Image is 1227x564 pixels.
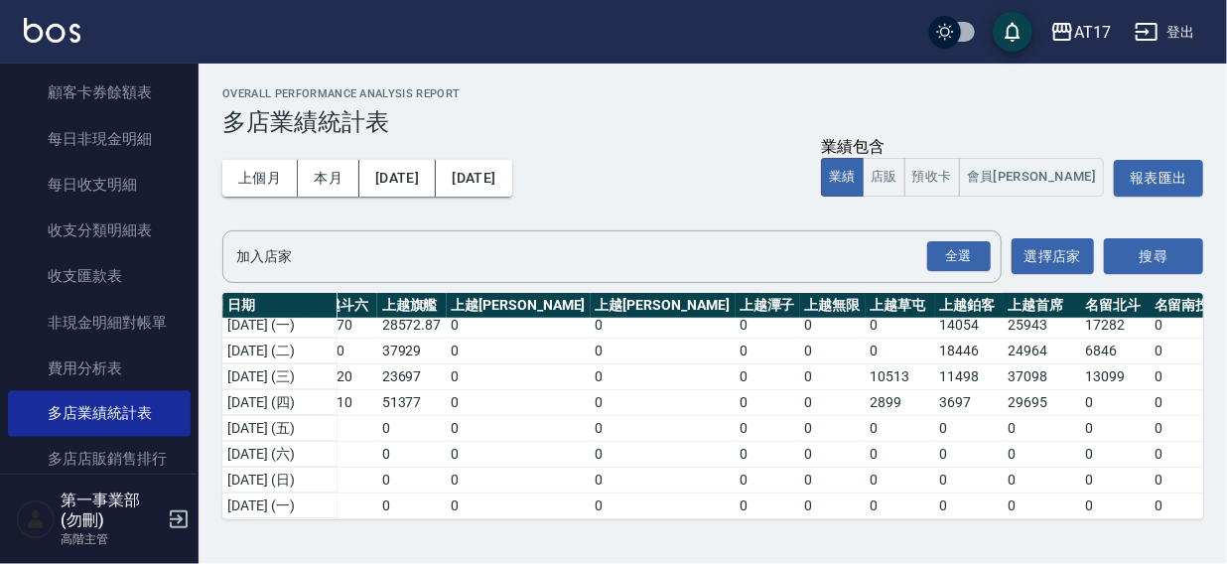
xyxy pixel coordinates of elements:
[959,158,1105,197] button: 會員[PERSON_NAME]
[799,338,865,363] td: 0
[222,518,337,544] td: [DATE] (二)
[308,363,377,389] td: 27720
[446,415,590,441] td: 0
[590,338,734,363] td: 0
[735,389,800,415] td: 0
[376,518,446,544] td: 0
[1003,415,1080,441] td: 0
[1150,415,1215,441] td: 0
[446,293,590,319] th: 上越[PERSON_NAME]
[359,160,436,197] button: [DATE]
[376,389,446,415] td: 51377
[799,415,865,441] td: 0
[1080,293,1150,319] th: 名留北斗
[446,389,590,415] td: 0
[222,441,337,467] td: [DATE] (六)
[8,70,191,115] a: 顧客卡券餘額表
[1150,363,1215,389] td: 0
[590,518,734,544] td: 0
[1150,293,1215,319] th: 名留南投
[735,312,800,338] td: 0
[821,137,1104,158] div: 業績包含
[376,467,446,493] td: 0
[222,108,1203,136] h3: 多店業績統計表
[934,312,1004,338] td: 14054
[308,312,377,338] td: 13870
[376,493,446,518] td: 0
[934,363,1004,389] td: 11498
[8,300,191,346] a: 非現金明細對帳單
[1012,238,1094,275] button: 選擇店家
[1003,293,1080,319] th: 上越首席
[865,518,934,544] td: 0
[222,160,298,197] button: 上個月
[927,241,991,272] div: 全選
[1003,389,1080,415] td: 29695
[8,346,191,391] a: 費用分析表
[904,158,960,197] button: 預收卡
[590,441,734,467] td: 0
[799,312,865,338] td: 0
[590,293,734,319] th: 上越[PERSON_NAME]
[1150,518,1215,544] td: 0
[222,415,337,441] td: [DATE] (五)
[8,162,191,208] a: 每日收支明細
[308,293,377,319] th: 上越斗六
[1003,493,1080,518] td: 0
[865,338,934,363] td: 0
[1080,467,1150,493] td: 0
[799,293,865,319] th: 上越無限
[436,160,511,197] button: [DATE]
[376,312,446,338] td: 28572.87
[1150,493,1215,518] td: 0
[865,389,934,415] td: 2899
[446,493,590,518] td: 0
[923,237,995,276] button: Open
[222,312,337,338] td: [DATE] (一)
[1127,14,1203,51] button: 登出
[1150,338,1215,363] td: 0
[863,158,905,197] button: 店販
[376,293,446,319] th: 上越旗艦
[222,389,337,415] td: [DATE] (四)
[821,158,864,197] button: 業績
[590,467,734,493] td: 0
[446,518,590,544] td: 0
[934,293,1004,319] th: 上越鉑客
[799,518,865,544] td: 0
[222,467,337,493] td: [DATE] (日)
[8,391,191,437] a: 多店業績統計表
[590,389,734,415] td: 0
[799,441,865,467] td: 0
[934,467,1004,493] td: 0
[1003,338,1080,363] td: 24964
[1003,518,1080,544] td: 0
[735,363,800,389] td: 0
[934,441,1004,467] td: 0
[308,467,377,493] td: 0
[865,493,934,518] td: 0
[1080,338,1150,363] td: 6846
[446,467,590,493] td: 0
[993,12,1032,52] button: save
[799,363,865,389] td: 0
[61,491,162,530] h5: 第一事業部 (勿刪)
[934,389,1004,415] td: 3697
[735,293,800,319] th: 上越潭子
[1150,441,1215,467] td: 0
[1080,493,1150,518] td: 0
[799,389,865,415] td: 0
[376,338,446,363] td: 37929
[1042,12,1119,53] button: AT17
[934,338,1004,363] td: 18446
[1080,415,1150,441] td: 0
[222,338,337,363] td: [DATE] (二)
[865,415,934,441] td: 0
[934,493,1004,518] td: 0
[865,293,934,319] th: 上越草屯
[222,363,337,389] td: [DATE] (三)
[735,441,800,467] td: 0
[1080,363,1150,389] td: 13099
[1003,363,1080,389] td: 37098
[16,499,56,539] img: Person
